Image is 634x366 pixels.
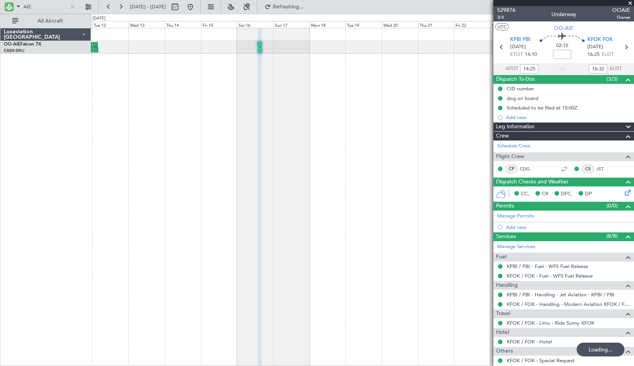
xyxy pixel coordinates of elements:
[4,48,24,54] a: EBBR/BRU
[165,21,201,28] div: Thu 14
[507,273,593,279] a: KFOK / FOK - Fuel - WFS Fuel Release
[237,21,273,28] div: Sat 16
[521,190,529,198] span: CC,
[23,1,67,13] input: A/C (Reg. or Type)
[612,14,630,21] span: Owner
[606,232,618,240] span: (8/8)
[510,36,530,44] span: KPBI PBI
[602,51,614,59] span: ELDT
[596,165,613,172] a: JST
[520,165,537,172] a: CDG
[507,291,615,298] a: KPBI / PBI - Handling - Jet Aviation - KPBI / PBI
[272,4,305,10] span: Refreshing...
[585,190,592,198] span: DP
[8,15,83,27] button: All Aircraft
[542,190,548,198] span: CR
[201,21,237,28] div: Fri 15
[577,343,624,356] div: Loading...
[497,212,534,220] a: Manage Permits
[587,36,613,44] span: KFOK FOK
[606,202,618,210] span: (0/0)
[496,123,535,131] span: Leg Information
[510,51,523,59] span: ETOT
[4,42,41,47] a: OO-AIEFalcon 7X
[507,263,588,270] a: KPBI / PBI - Fuel - WFS Fuel Release
[496,152,524,161] span: Flight Crew
[507,320,594,326] a: KFOK / FOK - Limo - Ride Sunny KFOK
[273,21,310,28] div: Sun 17
[496,178,569,186] span: Dispatch Checks and Weather
[505,165,518,173] div: CP
[556,42,568,50] span: 02:15
[507,338,552,345] a: KFOK / FOK - Hotel
[20,18,81,24] span: All Aircraft
[609,65,622,73] span: ALDT
[345,21,382,28] div: Tue 19
[612,6,630,14] span: OOAIE
[496,232,516,241] span: Services
[554,24,574,32] span: OO-AIE
[497,142,530,150] a: Schedule Crew
[497,243,535,251] a: Manage Services
[510,43,526,51] span: [DATE]
[551,10,576,18] div: Underway
[496,253,506,261] span: Fuel
[507,301,630,307] a: KFOK / FOK - Handling - Modern Aviation KFOK / FOK
[496,281,518,290] span: Handling
[496,75,535,84] span: Dispatch To-Dos
[507,95,538,101] div: dog on board
[506,224,630,230] div: Add new
[4,42,20,47] span: OO-AIE
[525,51,537,59] span: 14:10
[497,6,516,14] span: 529876
[418,21,454,28] div: Thu 21
[490,21,527,28] div: Sat 23
[606,75,618,83] span: (3/3)
[507,85,534,92] div: CID number
[587,51,600,59] span: 16:25
[507,105,577,111] div: Scheduled to be filed at 15:00Z
[310,21,346,28] div: Mon 18
[506,114,630,121] div: Add new
[261,1,307,13] button: Refreshing...
[496,132,509,141] span: Crew
[92,21,128,28] div: Tue 12
[520,64,538,74] input: --:--
[496,202,514,211] span: Permits
[454,21,490,28] div: Fri 22
[496,328,509,337] span: Hotel
[507,357,575,364] a: KFOK / FOK - Special Request
[382,21,418,28] div: Wed 20
[128,21,165,28] div: Wed 13
[561,190,572,198] span: DFC,
[582,165,594,173] div: CS
[506,65,518,73] span: ATOT
[587,43,603,51] span: [DATE]
[92,15,105,22] div: [DATE]
[496,347,513,356] span: Others
[497,14,516,21] span: 3/4
[495,23,509,30] button: UTC
[589,64,607,74] input: --:--
[130,3,166,10] span: [DATE] - [DATE]
[496,309,510,318] span: Travel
